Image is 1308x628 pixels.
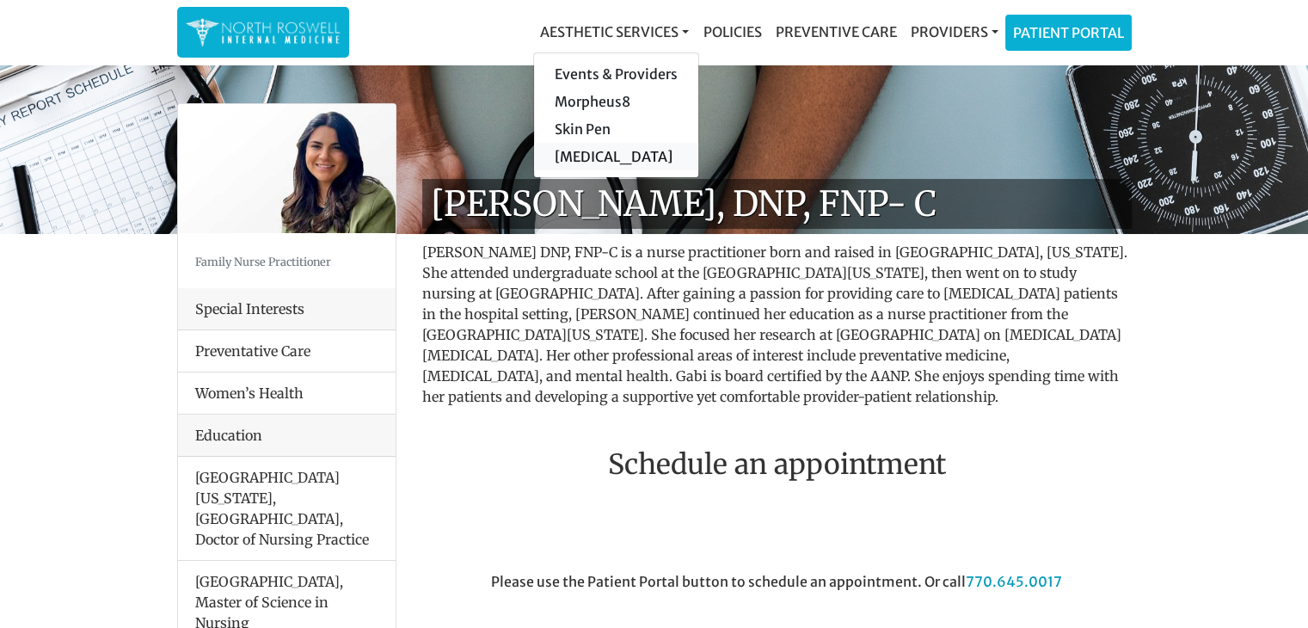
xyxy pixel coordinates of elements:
[534,115,698,143] a: Skin Pen
[422,448,1132,481] h2: Schedule an appointment
[966,573,1062,590] a: 770.645.0017
[178,415,396,457] div: Education
[533,15,696,49] a: Aesthetic Services
[422,242,1132,407] p: [PERSON_NAME] DNP, FNP-C is a nurse practitioner born and raised in [GEOGRAPHIC_DATA], [US_STATE]...
[903,15,1004,49] a: Providers
[186,15,341,49] img: North Roswell Internal Medicine
[534,88,698,115] a: Morpheus8
[1006,15,1131,50] a: Patient Portal
[422,179,1132,229] h1: [PERSON_NAME], DNP, FNP- C
[534,60,698,88] a: Events & Providers
[178,330,396,372] li: Preventative Care
[178,457,396,561] li: [GEOGRAPHIC_DATA][US_STATE], [GEOGRAPHIC_DATA], Doctor of Nursing Practice
[195,255,331,268] small: Family Nurse Practitioner
[768,15,903,49] a: Preventive Care
[696,15,768,49] a: Policies
[178,288,396,330] div: Special Interests
[534,143,698,170] a: [MEDICAL_DATA]
[178,372,396,415] li: Women’s Health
